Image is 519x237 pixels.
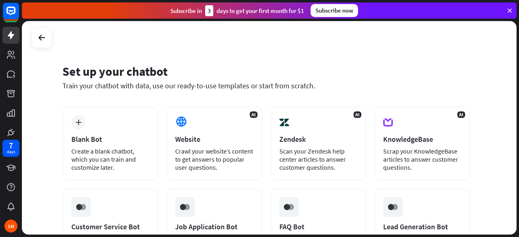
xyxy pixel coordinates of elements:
div: Set up your chatbot [62,64,470,79]
div: Website [175,135,253,144]
div: Create a blank chatbot, which you can train and customize later. [71,147,149,171]
div: Scrap your KnowledgeBase articles to answer customer questions. [383,147,461,171]
div: Zendesk [279,135,357,144]
div: Scan your Zendesk help center articles to answer customer questions. [279,147,357,171]
div: Subscribe in days to get your first month for $1 [170,5,304,16]
div: Train your chatbot with data, use our ready-to-use templates or start from scratch. [62,81,470,90]
i: plus [75,120,81,125]
div: Crawl your website’s content to get answers to popular user questions. [175,147,253,171]
a: 7 days [2,140,19,157]
img: ceee058c6cabd4f577f8.gif [385,199,401,215]
span: AI [354,111,361,118]
div: Subscribe now [311,4,358,17]
div: FAQ Bot [279,222,357,231]
div: SM [4,220,17,233]
img: ceee058c6cabd4f577f8.gif [281,199,296,215]
div: 7 [9,142,13,149]
span: AI [457,111,465,118]
img: ceee058c6cabd4f577f8.gif [177,199,193,215]
span: AI [250,111,257,118]
div: Customer Service Bot [71,222,149,231]
div: KnowledgeBase [383,135,461,144]
div: Lead Generation Bot [383,222,461,231]
div: 3 [205,5,213,16]
div: Job Application Bot [175,222,253,231]
div: days [7,149,15,155]
div: Blank Bot [71,135,149,144]
img: ceee058c6cabd4f577f8.gif [73,199,89,215]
